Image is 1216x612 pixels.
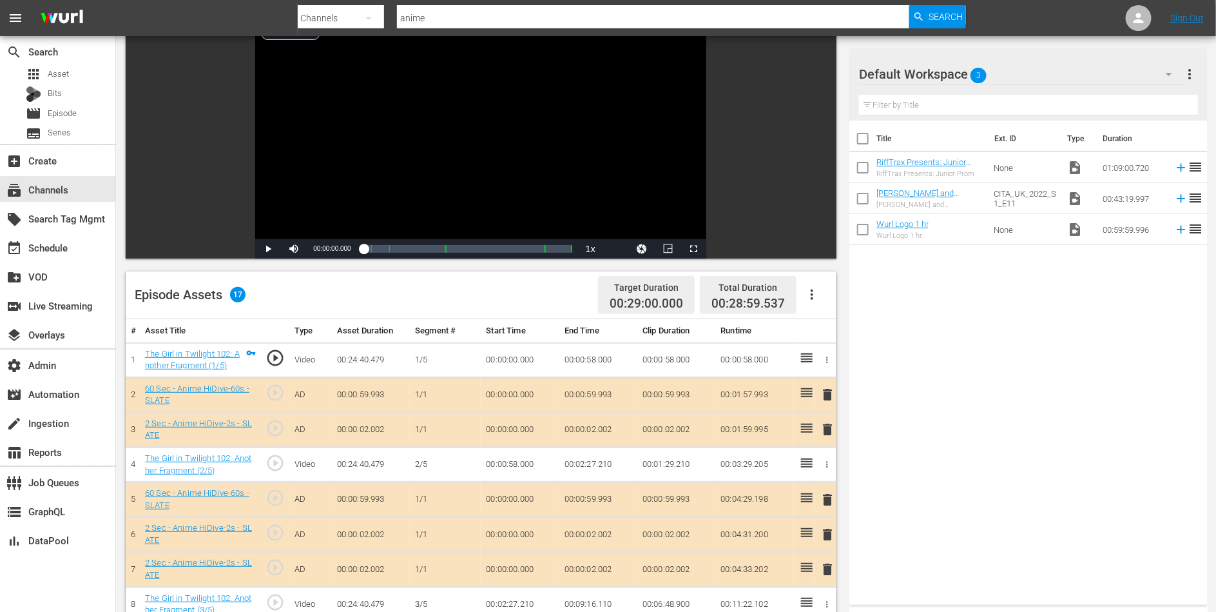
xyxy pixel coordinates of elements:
[48,107,77,120] span: Episode
[711,279,785,297] div: Total Duration
[820,422,836,437] span: delete
[126,482,140,517] td: 5
[26,126,41,141] span: Series
[410,517,481,552] td: 1/1
[876,121,987,157] th: Title
[6,241,22,256] span: Schedule
[255,5,706,259] div: Video Player
[289,482,332,517] td: AD
[332,448,410,482] td: 00:24:40.479
[1060,121,1095,157] th: Type
[637,342,715,377] td: 00:00:58.000
[820,525,836,544] button: delete
[1068,222,1083,237] span: Video
[715,377,793,412] td: 00:01:57.993
[126,552,140,587] td: 7
[970,62,987,89] span: 3
[26,66,41,82] span: Asset
[577,239,603,259] button: Playback Rate
[266,593,285,612] span: play_circle_outline
[715,412,793,447] td: 00:01:59.995
[6,212,22,227] span: Search Tag Mgmt
[876,170,983,178] div: RiffTrax Presents: Junior Prom
[1174,222,1188,237] svg: Add to Episode
[6,328,22,343] span: Overlays
[1182,66,1198,82] span: more_vert
[6,533,22,549] span: DataPool
[1095,121,1173,157] th: Duration
[6,153,22,169] span: Create
[637,517,715,552] td: 00:00:02.002
[876,219,929,229] a: Wurl Logo 1 hr
[145,453,251,475] a: The Girl in Twilight 102: Another Fragment (2/5)
[289,319,332,343] th: Type
[266,419,285,438] span: play_circle_outline
[876,201,983,209] div: [PERSON_NAME] and [PERSON_NAME]
[6,299,22,314] span: Live Streaming
[1098,183,1169,214] td: 00:43:19.997
[876,232,929,240] div: Wurl Logo 1 hr
[289,412,332,447] td: AD
[6,270,22,285] span: VOD
[989,152,1063,183] td: None
[48,126,71,139] span: Series
[266,453,285,473] span: play_circle_outline
[559,412,637,447] td: 00:00:02.002
[481,319,559,343] th: Start Time
[255,239,281,259] button: Play
[1170,13,1204,23] a: Sign Out
[6,475,22,491] span: Job Queues
[680,239,706,259] button: Fullscreen
[26,86,41,102] div: Bits
[145,558,252,580] a: 2 Sec - Anime HiDive-2s - SLATE
[655,239,680,259] button: Picture-in-Picture
[637,448,715,482] td: 00:01:29.210
[6,183,22,198] span: Channels
[559,377,637,412] td: 00:00:59.993
[6,44,22,60] span: Search
[289,517,332,552] td: AD
[289,448,332,482] td: Video
[410,448,481,482] td: 2/5
[1174,161,1188,175] svg: Add to Episode
[1098,214,1169,245] td: 00:59:59.996
[637,319,715,343] th: Clip Duration
[6,445,22,460] span: Reports
[410,482,481,517] td: 1/1
[1174,192,1188,206] svg: Add to Episode
[637,377,715,412] td: 00:00:59.993
[145,488,249,510] a: 60 Sec - Anime HiDive-60s - SLATE
[481,517,559,552] td: 00:00:00.000
[410,319,481,343] th: Segment #
[135,287,246,302] div: Episode Assets
[610,279,683,297] div: Target Duration
[332,342,410,377] td: 00:24:40.479
[559,342,637,377] td: 00:00:58.000
[1182,59,1198,90] button: more_vert
[820,420,836,439] button: delete
[26,106,41,121] span: Episode
[1188,159,1204,175] span: reorder
[410,552,481,587] td: 1/1
[481,342,559,377] td: 00:00:00.000
[266,523,285,542] span: play_circle_outline
[481,377,559,412] td: 00:00:00.000
[559,319,637,343] th: End Time
[266,488,285,508] span: play_circle_outline
[31,3,93,34] img: ans4CAIJ8jUAAAAAAAAAAAAAAAAAAAAAAAAgQb4GAAAAAAAAAAAAAAAAAAAAAAAAJMjXAAAAAAAAAAAAAAAAAAAAAAAAgAT5G...
[711,296,785,311] span: 00:28:59.537
[145,384,249,406] a: 60 Sec - Anime HiDive-60s - SLATE
[637,552,715,587] td: 00:00:02.002
[332,517,410,552] td: 00:00:02.002
[481,482,559,517] td: 00:00:00.000
[332,319,410,343] th: Asset Duration
[481,448,559,482] td: 00:00:58.000
[410,377,481,412] td: 1/1
[410,412,481,447] td: 1/1
[266,348,285,368] span: play_circle_outline
[230,287,246,302] span: 17
[559,517,637,552] td: 00:00:02.002
[145,349,240,371] a: The Girl in Twilight 102: Another Fragment (1/5)
[559,482,637,517] td: 00:00:59.993
[1098,152,1169,183] td: 01:09:00.720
